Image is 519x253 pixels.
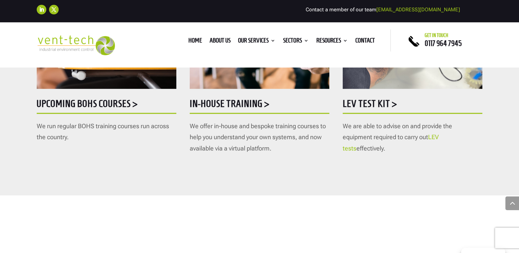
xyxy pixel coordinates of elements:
[343,122,452,152] span: We are able to advise on and provide the equipment required to carry out effectively.
[210,38,231,46] a: About us
[37,5,46,14] a: Follow on LinkedIn
[316,38,348,46] a: Resources
[343,133,439,152] a: LEV tests
[283,38,309,46] a: Sectors
[37,99,176,112] h5: Upcoming BOHS courses >
[37,35,115,56] img: 2023-09-27T08_35_16.549ZVENT-TECH---Clear-background
[425,33,448,38] span: Get in touch
[306,7,460,13] span: Contact a member of our team
[49,5,59,14] a: Follow on X
[376,7,460,13] a: [EMAIL_ADDRESS][DOMAIN_NAME]
[238,38,275,46] a: Our Services
[37,121,176,143] p: We run regular BOHS training courses run across the country.
[425,39,462,47] a: 0117 964 7945
[355,38,375,46] a: Contact
[190,122,326,152] span: We offer in-house and bespoke training courses to help you understand your own systems, and now a...
[190,99,329,112] h5: In-house training >
[188,38,202,46] a: Home
[343,99,482,112] h5: LEV Test Kit >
